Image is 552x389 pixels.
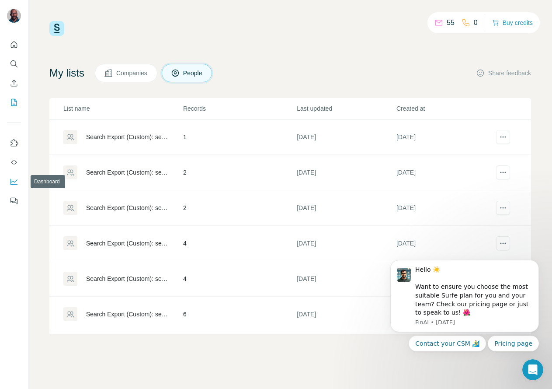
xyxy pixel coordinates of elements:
td: 3 [183,332,296,368]
td: [DATE] [296,297,396,332]
td: 4 [183,226,296,261]
p: Records [183,104,296,113]
td: [DATE] [296,226,396,261]
div: Search Export (Custom): security - [DATE] 18:33 [86,133,168,141]
button: Enrich CSV [7,75,21,91]
td: 4 [183,261,296,297]
td: 2 [183,155,296,190]
td: [DATE] [396,155,496,190]
td: 2 [183,190,296,226]
div: Search Export (Custom): security - [DATE] 18:32 [86,203,168,212]
p: Created at [396,104,495,113]
td: [DATE] [296,119,396,155]
button: Use Surfe API [7,154,21,170]
td: [DATE] [296,155,396,190]
div: Search Export (Custom): security - [DATE] 18:27 [86,310,168,319]
span: Companies [116,69,148,77]
button: Quick start [7,37,21,53]
p: List name [63,104,182,113]
p: 0 [474,18,478,28]
span: People [183,69,203,77]
button: Search [7,56,21,72]
iframe: Intercom notifications message [377,231,552,365]
td: 6 [183,297,296,332]
button: Buy credits [492,17,533,29]
td: [DATE] [396,226,496,261]
p: 55 [447,18,455,28]
div: Search Export (Custom): security - [DATE] 18:28 [86,274,168,283]
td: 1 [183,119,296,155]
td: [DATE] [396,190,496,226]
iframe: Intercom live chat [522,359,543,380]
button: actions [496,165,510,179]
button: Use Surfe on LinkedIn [7,135,21,151]
img: Avatar [7,9,21,23]
button: Share feedback [476,69,531,77]
button: Feedback [7,193,21,209]
button: actions [496,130,510,144]
button: actions [496,201,510,215]
button: Dashboard [7,174,21,189]
td: [DATE] [396,119,496,155]
p: Last updated [297,104,396,113]
td: [DATE] [296,190,396,226]
td: [DATE] [296,261,396,297]
td: [DATE] [296,332,396,368]
img: Surfe Logo [49,21,64,36]
div: Search Export (Custom): security - [DATE] 18:29 [86,239,168,248]
h4: My lists [49,66,84,80]
div: Search Export (Custom): security - [DATE] 18:32 [86,168,168,177]
button: My lists [7,95,21,110]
